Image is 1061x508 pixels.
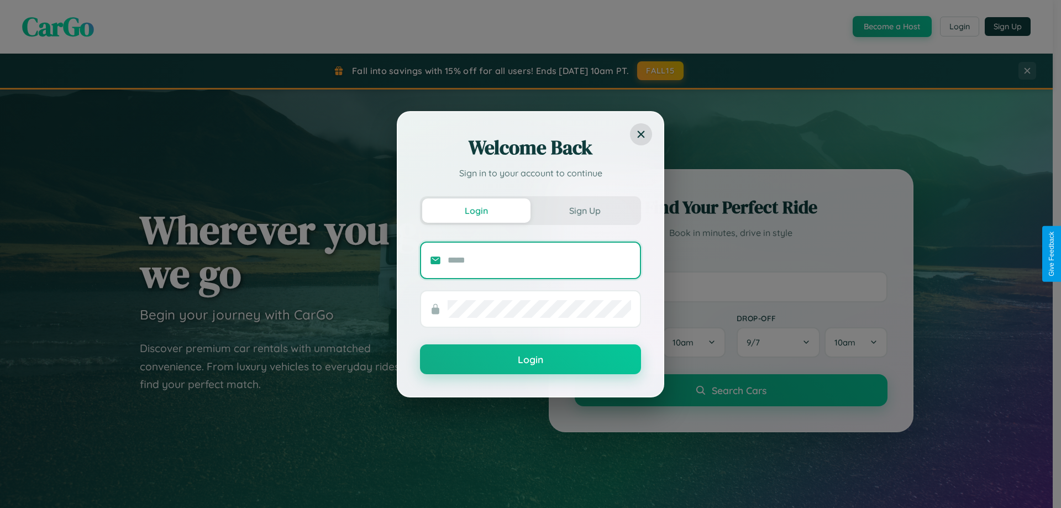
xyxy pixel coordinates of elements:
[530,198,639,223] button: Sign Up
[420,134,641,161] h2: Welcome Back
[420,166,641,180] p: Sign in to your account to continue
[420,344,641,374] button: Login
[1048,232,1055,276] div: Give Feedback
[422,198,530,223] button: Login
